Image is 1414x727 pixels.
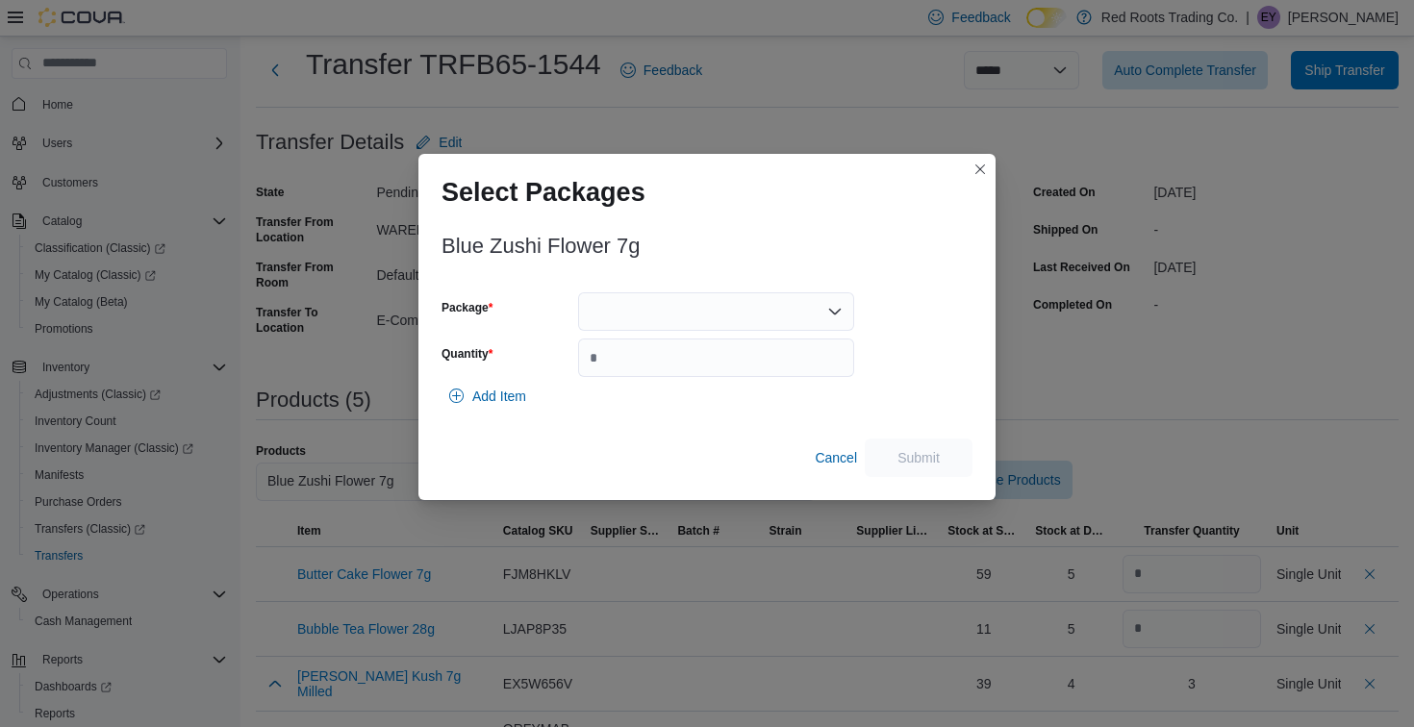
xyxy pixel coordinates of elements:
[472,387,526,406] span: Add Item
[815,448,857,467] span: Cancel
[969,158,992,181] button: Closes this modal window
[442,235,641,258] h3: Blue Zushi Flower 7g
[897,448,940,467] span: Submit
[442,377,534,415] button: Add Item
[442,346,492,362] label: Quantity
[442,300,492,315] label: Package
[827,304,843,319] button: Open list of options
[807,439,865,477] button: Cancel
[442,177,645,208] h1: Select Packages
[865,439,972,477] button: Submit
